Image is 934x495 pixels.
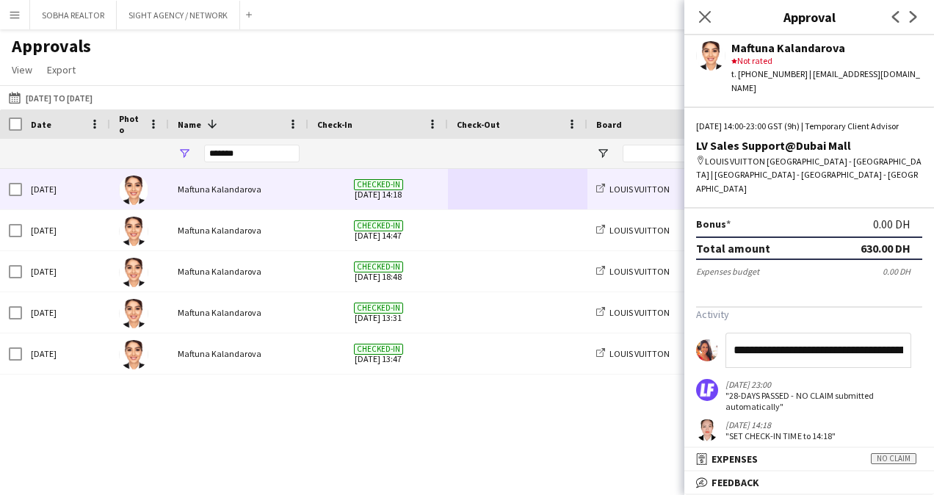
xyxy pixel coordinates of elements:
[712,452,758,466] span: Expenses
[47,63,76,76] span: Export
[684,448,934,470] mat-expansion-panel-header: ExpensesNo claim
[169,210,308,250] div: Maftuna Kalandarova
[609,348,670,359] span: LOUIS VUITTON
[204,145,300,162] input: Name Filter Input
[117,1,240,29] button: SIGHT AGENCY / NETWORK
[457,119,500,130] span: Check-Out
[6,60,38,79] a: View
[725,379,877,390] div: [DATE] 23:00
[354,179,403,190] span: Checked-in
[178,119,201,130] span: Name
[609,184,670,195] span: LOUIS VUITTON
[712,476,759,489] span: Feedback
[696,241,770,256] div: Total amount
[31,119,51,130] span: Date
[596,184,670,195] a: LOUIS VUITTON
[596,147,609,160] button: Open Filter Menu
[596,266,670,277] a: LOUIS VUITTON
[725,419,836,430] div: [DATE] 14:18
[22,251,110,292] div: [DATE]
[22,292,110,333] div: [DATE]
[169,292,308,333] div: Maftuna Kalandarova
[119,340,148,369] img: Maftuna Kalandarova
[873,217,922,231] div: 0.00 DH
[169,333,308,374] div: Maftuna Kalandarova
[169,169,308,209] div: Maftuna Kalandarova
[169,251,308,292] div: Maftuna Kalandarova
[22,169,110,209] div: [DATE]
[317,292,439,333] span: [DATE] 13:31
[609,307,670,318] span: LOUIS VUITTON
[354,261,403,272] span: Checked-in
[696,217,731,231] label: Bonus
[696,139,922,152] div: LV Sales Support@Dubai Mall
[684,471,934,494] mat-expansion-panel-header: Feedback
[731,54,922,68] div: Not rated
[596,307,670,318] a: LOUIS VUITTON
[119,113,142,135] span: Photo
[12,63,32,76] span: View
[861,241,911,256] div: 630.00 DH
[696,308,922,321] h3: Activity
[696,120,922,133] div: [DATE] 14:00-23:00 GST (9h) | Temporary Client Advisor
[317,210,439,250] span: [DATE] 14:47
[119,258,148,287] img: Maftuna Kalandarova
[596,119,622,130] span: Board
[696,419,718,441] app-user-avatar: Hanna Emia
[596,225,670,236] a: LOUIS VUITTON
[178,147,191,160] button: Open Filter Menu
[354,220,403,231] span: Checked-in
[596,348,670,359] a: LOUIS VUITTON
[696,266,759,277] div: Expenses budget
[119,217,148,246] img: Maftuna Kalandarova
[871,453,916,464] span: No claim
[873,198,922,211] div: 0.00 DH
[119,299,148,328] img: Maftuna Kalandarova
[317,169,439,209] span: [DATE] 14:18
[609,266,670,277] span: LOUIS VUITTON
[22,210,110,250] div: [DATE]
[696,379,718,401] img: logo.png
[317,119,352,130] span: Check-In
[609,225,670,236] span: LOUIS VUITTON
[883,266,922,277] div: 0.00 DH
[684,7,934,26] h3: Approval
[317,251,439,292] span: [DATE] 18:48
[22,333,110,374] div: [DATE]
[696,155,922,195] div: LOUIS VUITTON [GEOGRAPHIC_DATA] - [GEOGRAPHIC_DATA] | [GEOGRAPHIC_DATA] - [GEOGRAPHIC_DATA] - [GE...
[731,41,922,54] div: Maftuna Kalandarova
[119,176,148,205] img: Maftuna Kalandarova
[317,333,439,374] span: [DATE] 13:47
[354,303,403,314] span: Checked-in
[354,344,403,355] span: Checked-in
[731,68,922,94] div: t. [PHONE_NUMBER] | [EMAIL_ADDRESS][DOMAIN_NAME]
[41,60,82,79] a: Export
[725,390,877,412] div: "28-DAYS PASSED - NO CLAIM submitted automatically"
[6,89,95,106] button: [DATE] to [DATE]
[30,1,117,29] button: SOBHA REALTOR
[623,145,725,162] input: Board Filter Input
[725,430,836,441] div: "SET CHECK-IN TIME to 14:18"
